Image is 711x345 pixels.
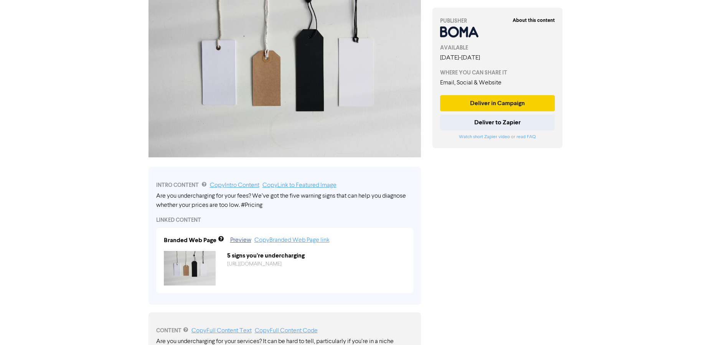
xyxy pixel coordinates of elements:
[191,328,252,334] a: Copy Full Content Text
[440,134,555,140] div: or
[156,191,413,210] div: Are you undercharging for your fees? We’ve got the five warning signs that can help you diagnose ...
[440,53,555,63] div: [DATE] - [DATE]
[255,328,318,334] a: Copy Full Content Code
[262,182,337,188] a: Copy Link to Featured Image
[459,135,510,139] a: Watch short Zapier video
[156,181,413,190] div: INTRO CONTENT
[156,216,413,224] div: LINKED CONTENT
[440,44,555,52] div: AVAILABLE
[440,17,555,25] div: PUBLISHER
[513,17,555,23] strong: About this content
[221,260,411,268] div: https://public2.bomamarketing.com/cp/liH3u0fbhiSZpuZUvZ4Da?sa=LM5EHrFq
[210,182,259,188] a: Copy Intro Content
[221,251,411,260] div: 5 signs you’re undercharging
[227,261,282,267] a: [URL][DOMAIN_NAME]
[254,237,330,243] a: Copy Branded Web Page link
[440,114,555,130] button: Deliver to Zapier
[440,95,555,111] button: Deliver in Campaign
[156,326,413,335] div: CONTENT
[673,308,711,345] iframe: Chat Widget
[440,69,555,77] div: WHERE YOU CAN SHARE IT
[440,78,555,87] div: Email, Social & Website
[164,236,216,245] div: Branded Web Page
[516,135,536,139] a: read FAQ
[230,237,251,243] a: Preview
